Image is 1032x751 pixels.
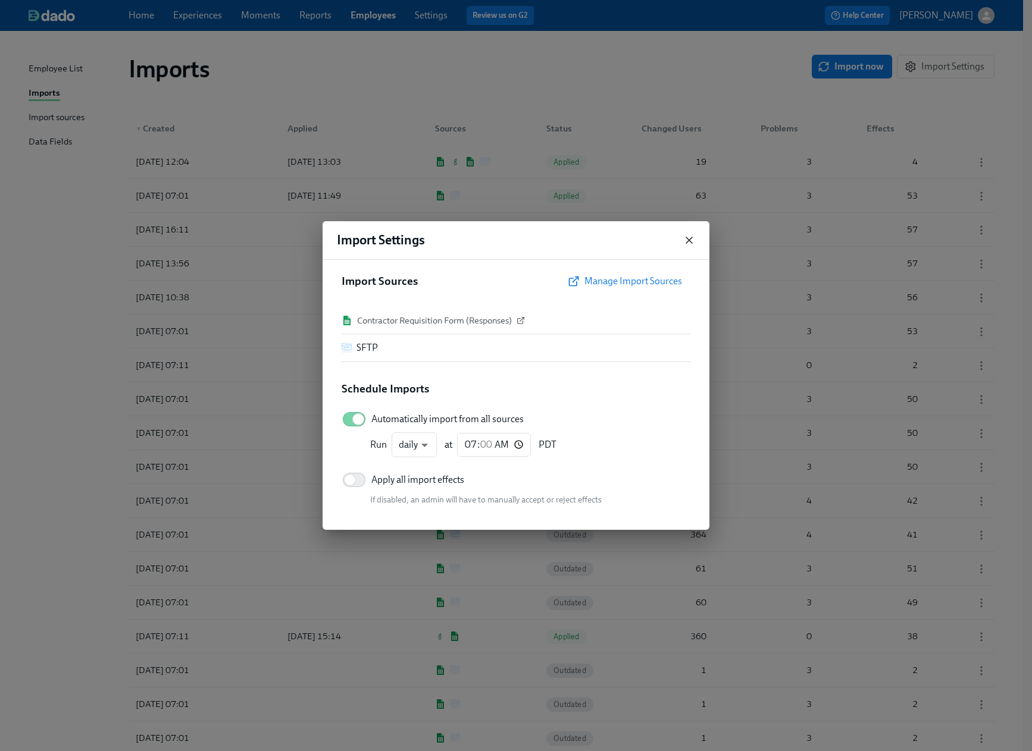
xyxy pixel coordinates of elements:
button: Manage Import Sources [562,269,690,293]
h4: Import Settings [337,231,425,249]
img: Contractor Requisition Form (Responses) [342,316,352,325]
span: at [445,438,452,451]
img: SFTP [342,343,352,353]
span: If disabled, an admin will have to manually accept or reject effects [370,495,602,505]
span: PDT [539,438,556,451]
h5: Schedule Imports [342,381,429,397]
span: Automatically import from all sources [371,413,524,426]
input: at [457,433,531,457]
div: daily [392,432,437,457]
span: Run [370,438,387,451]
span: Manage Import Sources [570,275,682,287]
span: Apply all import effects [371,473,464,486]
div: SFTP [356,341,378,354]
h5: Import Sources [342,274,418,289]
a: Contractor Requisition Form (Responses) [357,315,524,326]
